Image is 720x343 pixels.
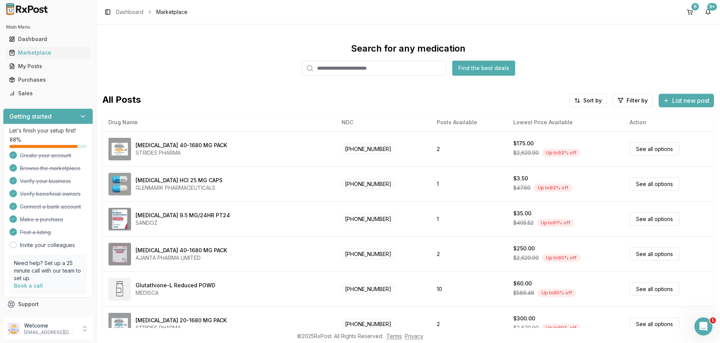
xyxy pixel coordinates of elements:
[405,333,423,339] a: Privacy
[691,3,699,11] div: 6
[342,319,395,329] span: [PHONE_NUMBER]
[630,317,679,331] a: See all options
[102,94,141,107] span: All Posts
[9,112,52,121] h3: Getting started
[3,74,93,86] button: Purchases
[18,314,44,322] span: Feedback
[9,49,87,56] div: Marketplace
[513,315,535,322] div: $300.00
[351,43,465,55] div: Search for any medication
[513,245,535,252] div: $250.00
[684,6,696,18] button: 6
[20,152,71,159] span: Create your account
[630,212,679,226] a: See all options
[624,113,714,131] th: Action
[630,142,679,155] a: See all options
[613,94,653,107] button: Filter by
[9,127,87,134] p: Let's finish your setup first!
[342,144,395,154] span: [PHONE_NUMBER]
[534,184,572,192] div: Up to 93 % off
[3,47,93,59] button: Marketplace
[431,201,507,236] td: 1
[6,46,90,59] a: Marketplace
[136,324,227,332] div: STRIDES PHARMA
[694,317,712,335] iframe: Intercom live chat
[6,59,90,73] a: My Posts
[630,282,679,296] a: See all options
[108,278,131,300] img: Glutathione-L Reduced POWD
[156,8,188,16] span: Marketplace
[3,311,93,325] button: Feedback
[136,282,215,289] div: Glutathione-L Reduced POWD
[116,8,143,16] a: Dashboard
[136,254,227,262] div: AJANTA PHARMA LIMITED
[3,87,93,99] button: Sales
[9,35,87,43] div: Dashboard
[6,73,90,87] a: Purchases
[342,179,395,189] span: [PHONE_NUMBER]
[9,63,87,70] div: My Posts
[9,90,87,97] div: Sales
[136,247,227,254] div: [MEDICAL_DATA] 40-1680 MG PACK
[702,6,714,18] button: 9+
[386,333,402,339] a: Terms
[108,208,131,230] img: Rivastigmine 9.5 MG/24HR PT24
[659,94,714,107] button: List new post
[6,24,90,30] h2: Main Menu
[630,177,679,191] a: See all options
[513,289,534,297] span: $586.46
[342,214,395,224] span: [PHONE_NUMBER]
[136,289,215,297] div: MEDISCA
[342,284,395,294] span: [PHONE_NUMBER]
[20,229,51,236] span: Post a listing
[659,98,714,105] a: List new post
[542,254,581,262] div: Up to 90 % off
[24,322,76,329] p: Welcome
[537,289,576,297] div: Up to 90 % off
[627,97,648,104] span: Filter by
[9,136,21,143] span: 88 %
[3,33,93,45] button: Dashboard
[6,32,90,46] a: Dashboard
[8,323,20,335] img: User avatar
[136,219,230,227] div: SANDOZ
[513,280,532,287] div: $60.00
[513,149,539,157] span: $2,620.90
[542,324,581,332] div: Up to 89 % off
[513,175,528,182] div: $3.50
[431,306,507,341] td: 2
[20,190,81,198] span: Verify beneficial owners
[513,140,534,147] div: $175.00
[431,271,507,306] td: 10
[14,259,82,282] p: Need help? Set up a 25 minute call with our team to set up.
[3,60,93,72] button: My Posts
[6,87,90,100] a: Sales
[672,96,709,105] span: List new post
[630,247,679,261] a: See all options
[116,8,188,16] nav: breadcrumb
[108,243,131,265] img: Omeprazole-Sodium Bicarbonate 40-1680 MG PACK
[542,149,581,157] div: Up to 93 % off
[20,177,71,185] span: Verify your business
[513,254,539,262] span: $2,620.90
[136,177,223,184] div: [MEDICAL_DATA] HCl 25 MG CAPS
[136,317,227,324] div: [MEDICAL_DATA] 20-1680 MG PACK
[24,329,76,335] p: [EMAIL_ADDRESS][DOMAIN_NAME]
[20,203,81,210] span: Connect a bank account
[14,282,43,289] a: Book a call
[136,184,223,192] div: GLENMARK PHARMACEUTICALS
[513,210,531,217] div: $35.00
[707,3,717,11] div: 9+
[569,94,607,107] button: Sort by
[9,76,87,84] div: Purchases
[431,113,507,131] th: Posts Available
[507,113,624,131] th: Lowest Price Available
[108,138,131,160] img: Omeprazole-Sodium Bicarbonate 40-1680 MG PACK
[108,313,131,335] img: Omeprazole-Sodium Bicarbonate 20-1680 MG PACK
[513,324,539,332] span: $2,620.90
[431,131,507,166] td: 2
[136,212,230,219] div: [MEDICAL_DATA] 9.5 MG/24HR PT24
[20,165,81,172] span: Browse the marketplace
[452,61,515,76] button: Find the best deals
